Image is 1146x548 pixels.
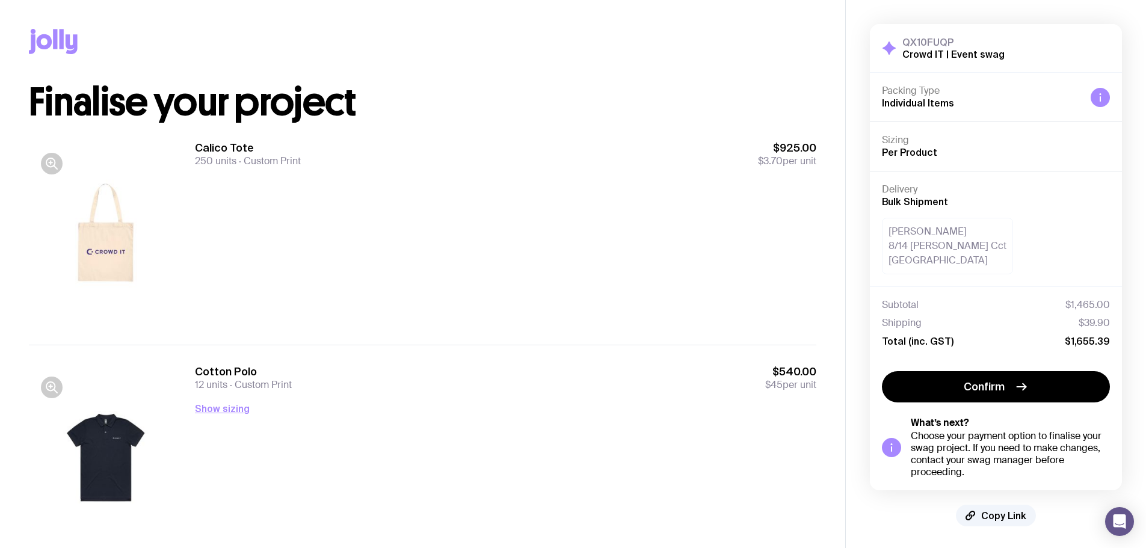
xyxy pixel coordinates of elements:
[882,196,948,207] span: Bulk Shipment
[195,401,250,416] button: Show sizing
[236,155,301,167] span: Custom Print
[195,365,292,379] h3: Cotton Polo
[758,155,816,167] span: per unit
[1079,317,1110,329] span: $39.90
[29,83,816,122] h1: Finalise your project
[882,299,919,311] span: Subtotal
[765,379,816,391] span: per unit
[1105,507,1134,536] div: Open Intercom Messenger
[902,48,1005,60] h2: Crowd IT | Event swag
[765,378,783,391] span: $45
[195,141,301,155] h3: Calico Tote
[882,183,1110,195] h4: Delivery
[758,155,783,167] span: $3.70
[956,505,1036,526] button: Copy Link
[882,317,922,329] span: Shipping
[882,97,954,108] span: Individual Items
[882,147,937,158] span: Per Product
[911,430,1110,478] div: Choose your payment option to finalise your swag project. If you need to make changes, contact yo...
[1065,335,1110,347] span: $1,655.39
[195,378,227,391] span: 12 units
[902,36,1005,48] h3: QX10FUQP
[227,378,292,391] span: Custom Print
[882,218,1013,274] div: [PERSON_NAME] 8/14 [PERSON_NAME] Cct [GEOGRAPHIC_DATA]
[911,417,1110,429] h5: What’s next?
[964,380,1005,394] span: Confirm
[882,371,1110,402] button: Confirm
[981,510,1026,522] span: Copy Link
[765,365,816,379] span: $540.00
[882,85,1081,97] h4: Packing Type
[195,155,236,167] span: 250 units
[882,335,953,347] span: Total (inc. GST)
[1065,299,1110,311] span: $1,465.00
[758,141,816,155] span: $925.00
[882,134,1110,146] h4: Sizing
